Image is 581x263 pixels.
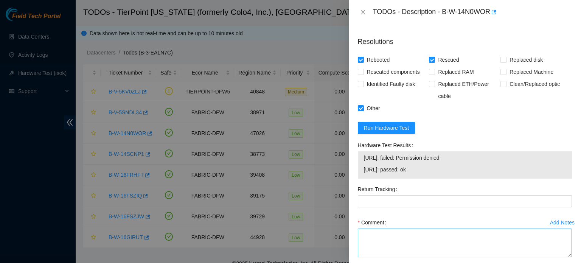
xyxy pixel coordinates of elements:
span: Run Hardware Test [364,124,409,132]
span: Identified Faulty disk [364,78,418,90]
span: Clean/Replaced optic [506,78,563,90]
div: Add Notes [550,220,575,225]
span: close [360,9,366,15]
span: Reseated components [364,66,423,78]
span: [URL]: failed: Permission denied [364,154,566,162]
span: Replaced Machine [506,66,556,78]
span: Replaced ETH/Power cable [435,78,500,102]
span: Rebooted [364,54,393,66]
span: Replaced RAM [435,66,477,78]
button: Close [358,9,368,16]
p: Resolutions [358,31,572,47]
span: Replaced disk [506,54,546,66]
input: Return Tracking [358,195,572,207]
span: Other [364,102,383,114]
textarea: Comment [358,229,572,257]
span: [URL]: passed: ok [364,165,566,174]
label: Comment [358,216,390,229]
label: Hardware Test Results [358,139,416,151]
button: Add Notes [550,216,575,229]
label: Return Tracking [358,183,401,195]
button: Run Hardware Test [358,122,415,134]
div: TODOs - Description - B-W-14N0WOR [373,6,572,18]
span: Rescued [435,54,462,66]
